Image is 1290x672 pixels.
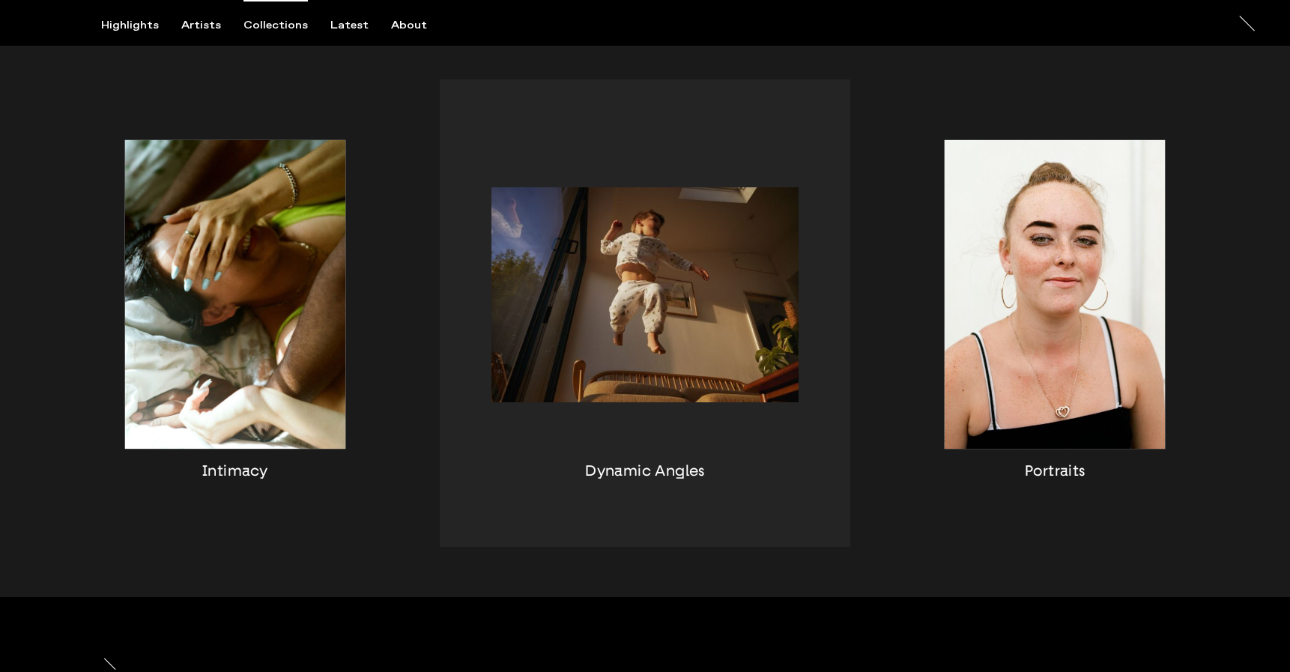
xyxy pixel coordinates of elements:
button: Collections [243,19,330,32]
button: Artists [181,19,243,32]
div: Highlights [101,19,159,32]
div: Collections [243,19,308,32]
div: About [391,19,427,32]
div: Latest [330,19,369,32]
button: Latest [330,19,391,32]
button: About [391,19,449,32]
div: Artists [181,19,221,32]
button: Highlights [101,19,181,32]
